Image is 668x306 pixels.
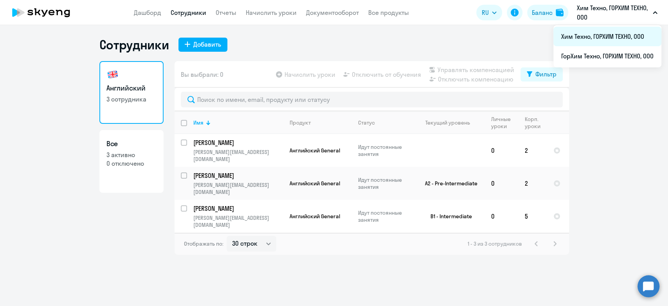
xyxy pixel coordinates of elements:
a: Документооборот [306,9,359,16]
button: Балансbalance [527,5,568,20]
ul: RU [553,25,661,67]
p: Идут постоянные занятия [358,176,412,190]
a: Дашборд [134,9,161,16]
h3: Английский [106,83,157,93]
div: Личные уроки [491,116,518,130]
td: 0 [485,134,519,167]
span: RU [482,8,489,17]
div: Добавить [193,40,221,49]
p: 3 сотрудника [106,95,157,103]
p: [PERSON_NAME] [193,171,282,180]
div: Корп. уроки [525,116,547,130]
div: Статус [358,119,412,126]
img: balance [556,9,564,16]
div: Баланс [532,8,553,17]
div: Продукт [290,119,311,126]
p: [PERSON_NAME] [193,204,282,213]
span: Вы выбрали: 0 [181,70,223,79]
a: [PERSON_NAME] [193,138,283,147]
td: B1 - Intermediate [412,200,485,233]
td: 5 [519,200,547,233]
p: 3 активно [106,150,157,159]
p: [PERSON_NAME] [193,138,282,147]
span: Английский General [290,147,340,154]
img: english [106,68,119,81]
div: Продукт [290,119,351,126]
span: Отображать по: [184,240,223,247]
a: Все3 активно0 отключено [99,130,164,193]
div: Фильтр [535,69,556,79]
td: 0 [485,200,519,233]
button: RU [476,5,502,20]
button: Фильтр [520,67,563,81]
span: Английский General [290,180,340,187]
p: Хим Техно, ГОРХИМ ТЕХНО, ООО [577,3,650,22]
a: Отчеты [216,9,236,16]
td: A2 - Pre-Intermediate [412,167,485,200]
p: 0 отключено [106,159,157,168]
div: Личные уроки [491,116,511,130]
td: 0 [485,167,519,200]
span: Английский General [290,213,340,220]
p: Идут постоянные занятия [358,143,412,158]
p: [PERSON_NAME][EMAIL_ADDRESS][DOMAIN_NAME] [193,214,283,228]
a: Сотрудники [171,9,206,16]
a: Все продукты [368,9,409,16]
a: Начислить уроки [246,9,297,16]
input: Поиск по имени, email, продукту или статусу [181,92,563,107]
p: [PERSON_NAME][EMAIL_ADDRESS][DOMAIN_NAME] [193,148,283,163]
div: Имя [193,119,283,126]
p: [PERSON_NAME][EMAIL_ADDRESS][DOMAIN_NAME] [193,181,283,196]
a: [PERSON_NAME] [193,204,283,213]
td: 2 [519,134,547,167]
button: Хим Техно, ГОРХИМ ТЕХНО, ООО [573,3,661,22]
a: Английский3 сотрудника [99,61,164,124]
h1: Сотрудники [99,37,169,53]
div: Текущий уровень [418,119,484,126]
td: 2 [519,167,547,200]
p: Идут постоянные занятия [358,209,412,223]
div: Корп. уроки [525,116,540,130]
span: 1 - 3 из 3 сотрудников [468,240,522,247]
h3: Все [106,139,157,149]
div: Статус [358,119,375,126]
div: Текущий уровень [425,119,470,126]
a: [PERSON_NAME] [193,171,283,180]
button: Добавить [178,38,227,52]
div: Имя [193,119,203,126]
